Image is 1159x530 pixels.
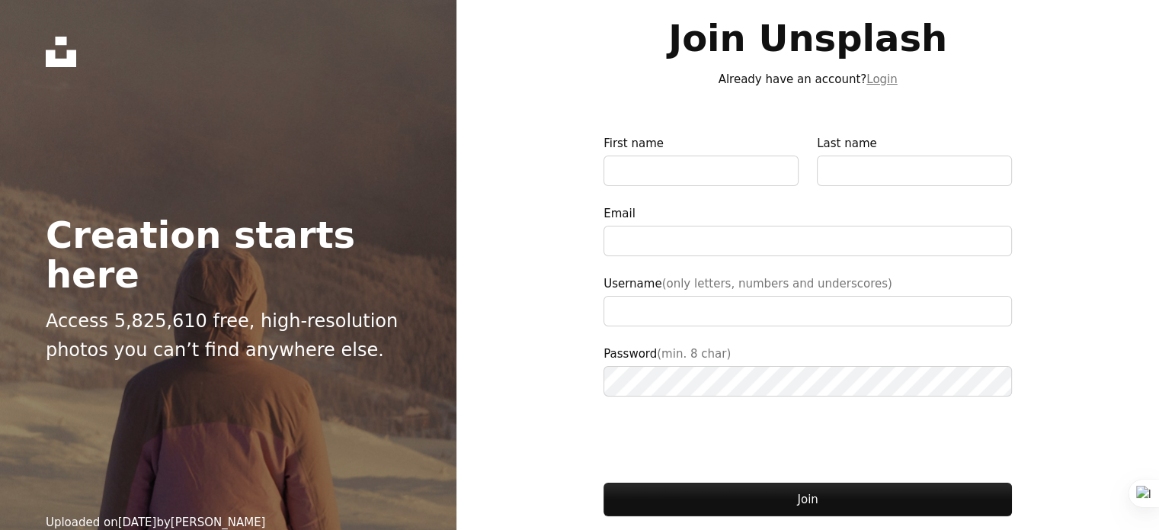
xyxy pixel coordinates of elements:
[604,204,1012,256] label: Email
[604,156,799,186] input: First name
[604,366,1012,397] input: Password(min. 8 char)
[604,483,1012,516] button: Join
[657,347,731,361] span: (min. 8 char)
[604,345,1012,397] label: Password
[118,516,157,529] time: February 20, 2025 at 7:10:00 AM GMT+7
[46,215,411,294] h2: Creation starts here
[46,307,411,365] p: Access 5,825,610 free, high-resolution photos you can’t find anywhere else.
[604,70,1012,88] p: Already have an account?
[662,277,892,291] span: (only letters, numbers and underscores)
[604,226,1012,256] input: Email
[817,156,1012,186] input: Last name
[817,134,1012,186] label: Last name
[604,134,799,186] label: First name
[866,72,897,86] a: Login
[604,296,1012,326] input: Username(only letters, numbers and underscores)
[604,18,1012,58] h1: Join Unsplash
[46,37,76,67] a: Home — Unsplash
[604,275,1012,326] label: Username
